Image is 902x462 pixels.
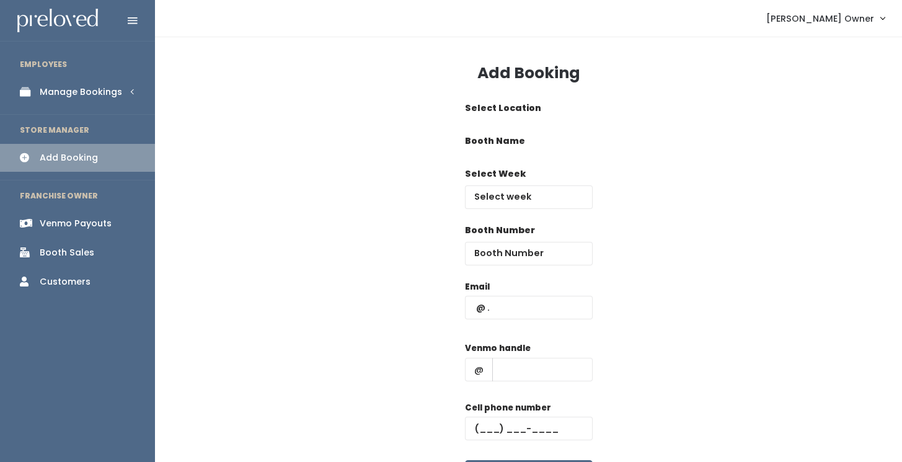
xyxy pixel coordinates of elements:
div: Venmo Payouts [40,217,112,230]
label: Booth Number [465,224,535,237]
label: Select Week [465,167,526,180]
div: Customers [40,275,91,288]
div: Manage Bookings [40,86,122,99]
a: [PERSON_NAME] Owner [754,5,897,32]
input: Booth Number [465,242,593,265]
div: Add Booking [40,151,98,164]
div: Booth Sales [40,246,94,259]
label: Venmo handle [465,342,531,355]
input: (___) ___-____ [465,417,593,440]
label: Booth Name [465,135,525,148]
label: Cell phone number [465,402,551,414]
span: @ [465,358,493,381]
label: Email [465,281,490,293]
input: Select week [465,185,593,209]
input: @ . [465,296,593,319]
label: Select Location [465,102,541,115]
span: [PERSON_NAME] Owner [766,12,874,25]
h3: Add Booking [477,64,580,82]
img: preloved logo [17,9,98,33]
